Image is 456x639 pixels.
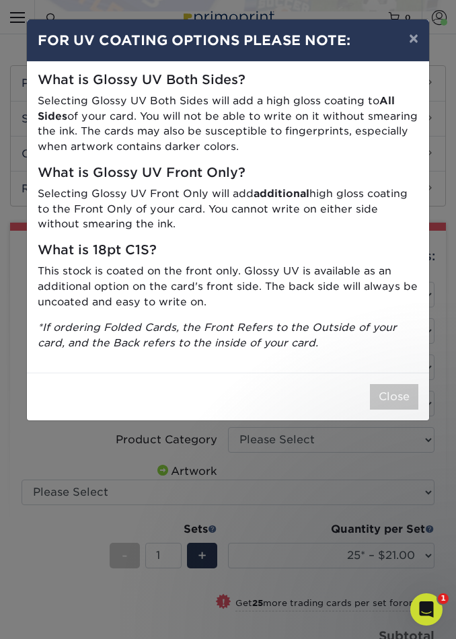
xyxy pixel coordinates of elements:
[38,73,418,88] h5: What is Glossy UV Both Sides?
[438,593,449,604] span: 1
[38,30,418,50] h4: FOR UV COATING OPTIONS PLEASE NOTE:
[38,165,418,181] h5: What is Glossy UV Front Only?
[38,186,418,232] p: Selecting Glossy UV Front Only will add high gloss coating to the Front Only of your card. You ca...
[38,264,418,309] p: This stock is coated on the front only. Glossy UV is available as an additional option on the car...
[38,321,397,349] i: *If ordering Folded Cards, the Front Refers to the Outside of your card, and the Back refers to t...
[370,384,418,410] button: Close
[38,94,395,122] strong: All Sides
[38,243,418,258] h5: What is 18pt C1S?
[38,93,418,155] p: Selecting Glossy UV Both Sides will add a high gloss coating to of your card. You will not be abl...
[398,20,429,57] button: ×
[410,593,443,626] iframe: Intercom live chat
[254,187,309,200] strong: additional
